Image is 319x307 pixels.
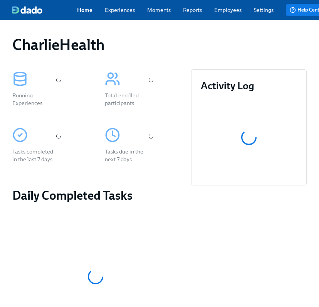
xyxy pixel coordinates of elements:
img: dado [12,6,42,14]
h2: Daily Completed Tasks [12,188,179,203]
h1: CharlieHealth [12,35,105,54]
div: Tasks due in the next 7 days [105,148,151,163]
a: Employees [214,6,242,14]
a: dado [12,6,77,14]
a: Reports [183,6,202,14]
a: Home [77,6,92,14]
a: Settings [254,6,274,14]
div: Tasks completed in the last 7 days [12,148,59,163]
a: Moments [147,6,171,14]
h3: Activity Log [201,79,297,93]
div: Running Experiences [12,92,59,107]
div: Total enrolled participants [105,92,151,107]
a: Experiences [105,6,135,14]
